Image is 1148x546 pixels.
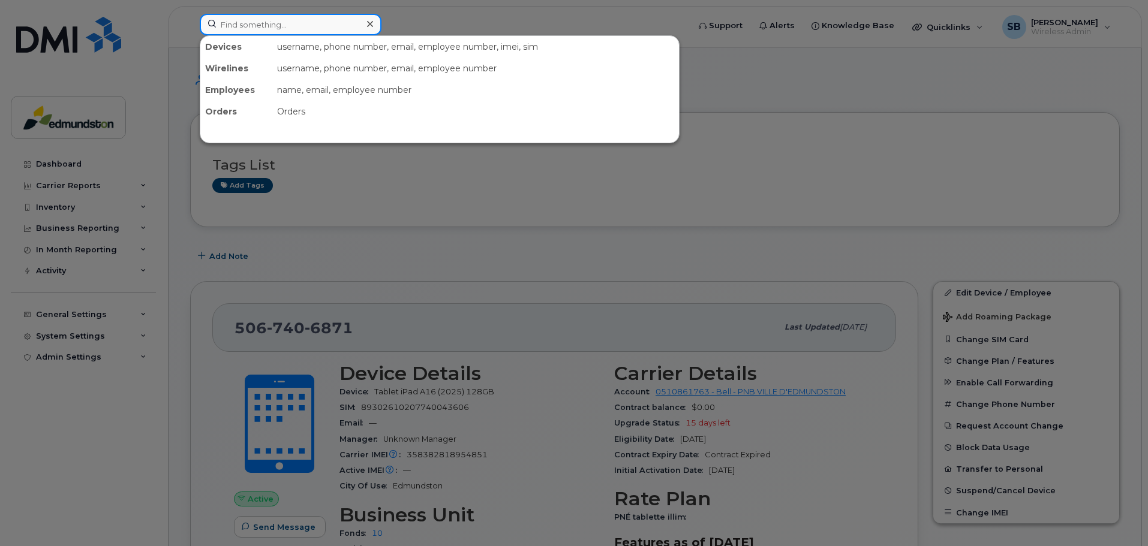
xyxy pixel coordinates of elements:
div: Orders [272,101,679,122]
div: Orders [200,101,272,122]
div: Wirelines [200,58,272,79]
div: username, phone number, email, employee number [272,58,679,79]
div: name, email, employee number [272,79,679,101]
div: username, phone number, email, employee number, imei, sim [272,36,679,58]
div: Employees [200,79,272,101]
div: Devices [200,36,272,58]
